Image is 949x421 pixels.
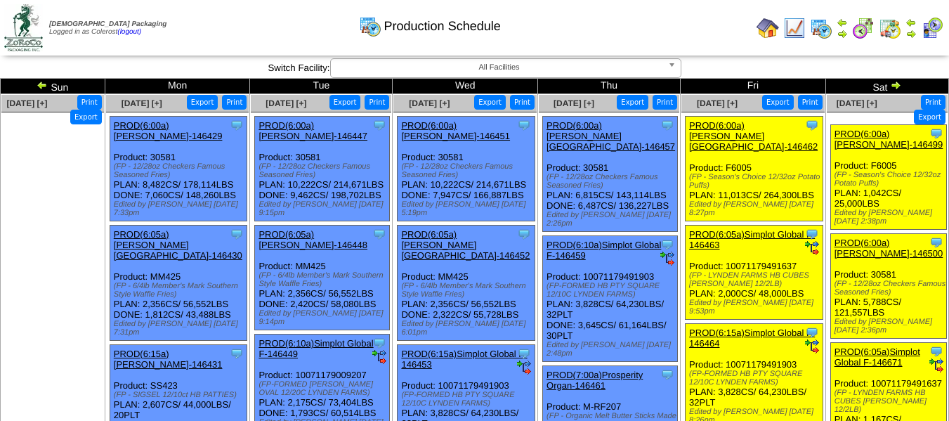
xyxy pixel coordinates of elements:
[105,79,250,94] td: Mon
[929,358,943,373] img: ediSmall.gif
[697,98,738,108] span: [DATE] [+]
[517,361,531,375] img: ediSmall.gif
[617,95,648,110] button: Export
[258,120,367,141] a: PROD(6:00a)[PERSON_NAME]-146447
[660,238,674,252] img: Tooltip
[258,162,389,179] div: (FP - 12/28oz Checkers Famous Seasoned Fries)
[372,227,386,241] img: Tooltip
[37,79,48,91] img: arrowleft.gif
[110,226,247,341] div: Product: MM425 PLAN: 2,356CS / 56,552LBS DONE: 1,812CS / 43,488LBS
[114,391,247,399] div: (FP - SIGSEL 12/10ct HB PATTIES)
[398,226,535,341] div: Product: MM425 PLAN: 2,356CS / 56,552LBS DONE: 2,322CS / 55,728LBS
[686,117,823,221] div: Product: F6005 PLAN: 11,013CS / 264,300LBS
[359,15,381,37] img: calendarprod.gif
[329,95,361,110] button: Export
[835,318,946,335] div: Edited by [PERSON_NAME] [DATE] 2:36pm
[401,282,534,299] div: (FP - 6/4lb Member's Mark Southern Style Waffle Fries)
[114,229,242,261] a: PROD(6:05a)[PERSON_NAME][GEOGRAPHIC_DATA]-146430
[798,95,823,110] button: Print
[660,252,674,266] img: ediSmall.gif
[372,118,386,132] img: Tooltip
[1,79,105,94] td: Sun
[266,98,306,108] a: [DATE] [+]
[114,349,223,370] a: PROD(6:15a)[PERSON_NAME]-146431
[689,200,822,217] div: Edited by [PERSON_NAME] [DATE] 8:27pm
[929,344,943,358] img: Tooltip
[929,235,943,250] img: Tooltip
[757,17,779,39] img: home.gif
[393,79,538,94] td: Wed
[401,320,534,337] div: Edited by [PERSON_NAME] [DATE] 6:01pm
[255,226,390,330] div: Product: MM425 PLAN: 2,356CS / 56,552LBS DONE: 2,420CS / 58,080LBS
[689,229,815,250] a: PROD(6:05a)Simplot Global F-146463
[689,328,815,349] a: PROD(6:15a)Simplot Global F-146464
[835,238,943,259] a: PROD(6:00a)[PERSON_NAME]-146500
[258,380,389,397] div: (FP-FORMED [PERSON_NAME] OVAL 12/20C LYNDEN FARMS)
[805,325,819,339] img: Tooltip
[905,28,917,39] img: arrowright.gif
[114,200,247,217] div: Edited by [PERSON_NAME] [DATE] 7:33pm
[255,117,390,221] div: Product: 30581 PLAN: 10,222CS / 214,671LBS DONE: 9,462CS / 198,702LBS
[114,320,247,337] div: Edited by [PERSON_NAME] [DATE] 7:31pm
[547,282,677,299] div: (FP-FORMED HB PTY SQUARE 12/10C LYNDEN FARMS)
[258,338,373,359] a: PROD(6:10a)Simplot Global F-146449
[921,95,945,110] button: Print
[689,299,822,316] div: Edited by [PERSON_NAME] [DATE] 9:53pm
[122,98,162,108] span: [DATE] [+]
[401,229,530,261] a: PROD(6:05a)[PERSON_NAME][GEOGRAPHIC_DATA]-146452
[852,17,875,39] img: calendarblend.gif
[114,282,247,299] div: (FP - 6/4lb Member's Mark Southern Style Waffle Fries)
[401,391,534,408] div: (FP-FORMED HB PTY SQUARE 12/10C LYNDEN FARMS)
[805,118,819,132] img: Tooltip
[689,173,822,190] div: (FP - Season's Choice 12/32oz Potato Puffs)
[230,227,244,241] img: Tooltip
[837,28,848,39] img: arrowright.gif
[783,17,806,39] img: line_graph.gif
[114,120,223,141] a: PROD(6:00a)[PERSON_NAME]-146429
[258,271,389,288] div: (FP - 6/4lb Member's Mark Southern Style Waffle Fries)
[365,95,389,110] button: Print
[660,118,674,132] img: Tooltip
[830,125,946,230] div: Product: F6005 PLAN: 1,042CS / 25,000LBS
[837,98,877,108] a: [DATE] [+]
[510,95,535,110] button: Print
[258,200,389,217] div: Edited by [PERSON_NAME] [DATE] 9:15pm
[879,17,901,39] img: calendarinout.gif
[401,349,527,370] a: PROD(6:15a)Simplot Global F-146453
[686,226,823,320] div: Product: 10071179491637 PLAN: 2,000CS / 48,000LBS
[689,271,822,288] div: (FP - LYNDEN FARMS HB CUBES [PERSON_NAME] 12/2LB)
[653,95,677,110] button: Print
[762,95,794,110] button: Export
[517,118,531,132] img: Tooltip
[401,200,534,217] div: Edited by [PERSON_NAME] [DATE] 5:19pm
[681,79,826,94] td: Fri
[835,346,920,368] a: PROD(6:05a)Simplot Global F-146671
[825,79,948,94] td: Sat
[6,98,47,108] a: [DATE] [+]
[401,162,534,179] div: (FP - 12/28oz Checkers Famous Seasoned Fries)
[517,346,531,361] img: Tooltip
[543,236,678,362] div: Product: 10071179491903 PLAN: 3,828CS / 64,230LBS / 32PLT DONE: 3,645CS / 61,164LBS / 30PLT
[554,98,594,108] span: [DATE] [+]
[805,241,819,255] img: ediSmall.gif
[517,227,531,241] img: Tooltip
[401,120,510,141] a: PROD(6:00a)[PERSON_NAME]-146451
[384,19,501,34] span: Production Schedule
[222,95,247,110] button: Print
[398,117,535,221] div: Product: 30581 PLAN: 10,222CS / 214,671LBS DONE: 7,947CS / 166,887LBS
[409,98,450,108] a: [DATE] [+]
[547,341,677,358] div: Edited by [PERSON_NAME] [DATE] 2:48pm
[660,368,674,382] img: Tooltip
[890,79,901,91] img: arrowright.gif
[187,95,218,110] button: Export
[929,127,943,141] img: Tooltip
[543,117,678,232] div: Product: 30581 PLAN: 6,815CS / 143,114LBS DONE: 6,487CS / 136,227LBS
[547,211,677,228] div: Edited by [PERSON_NAME] [DATE] 2:26pm
[4,4,43,51] img: zoroco-logo-small.webp
[250,79,393,94] td: Tue
[538,79,681,94] td: Thu
[810,17,832,39] img: calendarprod.gif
